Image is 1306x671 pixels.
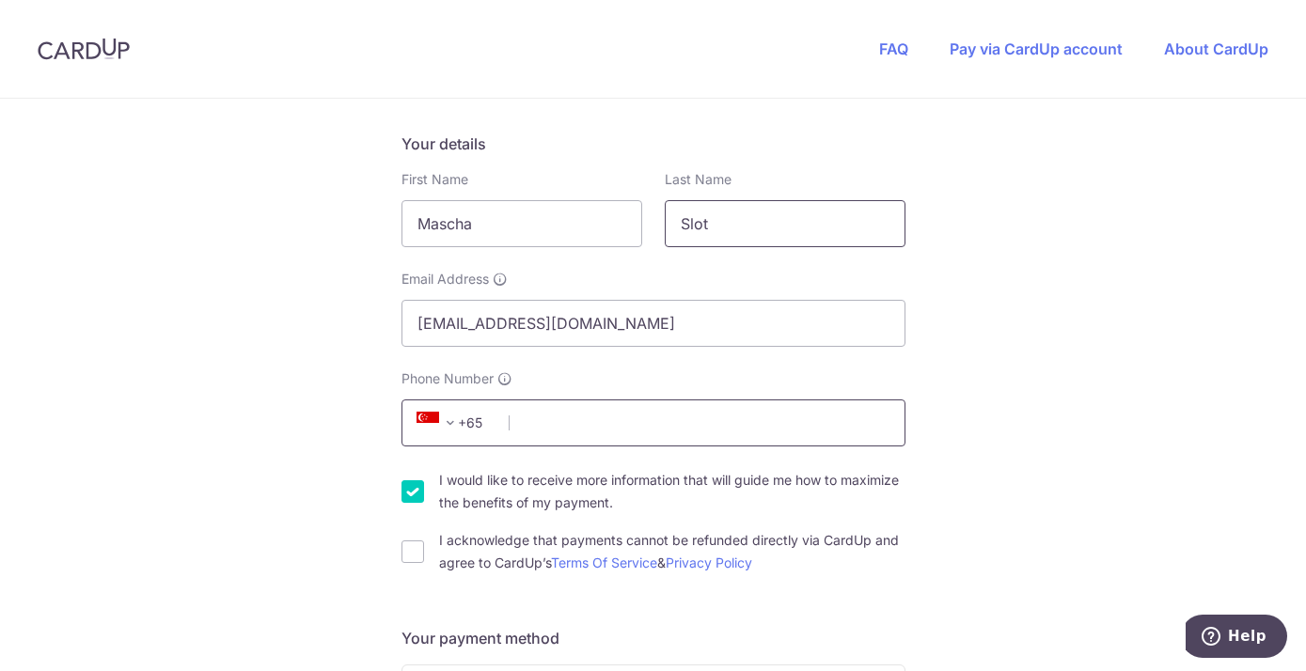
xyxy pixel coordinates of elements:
a: About CardUp [1164,39,1268,58]
input: Email address [401,300,905,347]
input: First name [401,200,642,247]
input: Last name [665,200,905,247]
h5: Your details [401,133,905,155]
iframe: Opens a widget where you can find more information [1186,615,1287,662]
label: I acknowledge that payments cannot be refunded directly via CardUp and agree to CardUp’s & [439,529,905,574]
span: +65 [411,412,496,434]
span: Email Address [401,270,489,289]
a: FAQ [879,39,908,58]
label: I would like to receive more information that will guide me how to maximize the benefits of my pa... [439,469,905,514]
a: Terms Of Service [551,554,657,570]
span: +65 [417,412,462,434]
label: First Name [401,170,468,189]
label: Last Name [665,170,732,189]
img: CardUp [38,38,130,60]
a: Pay via CardUp account [950,39,1123,58]
a: Privacy Policy [666,554,752,570]
span: Phone Number [401,369,494,388]
h5: Your payment method [401,627,905,649]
